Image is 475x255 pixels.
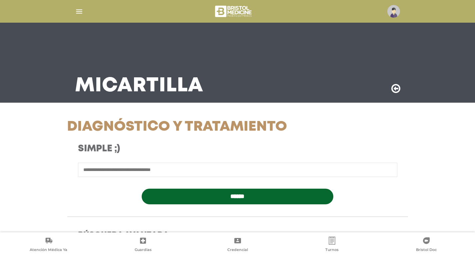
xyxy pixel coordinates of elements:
[379,237,474,254] a: Bristol Doc
[214,3,254,19] img: bristol-medicine-blanco.png
[227,247,248,253] span: Credencial
[285,237,379,254] a: Turnos
[1,237,96,254] a: Atención Médica Ya
[75,7,83,16] img: Cober_menu-lines-white.svg
[78,231,397,240] h4: Búsqueda Avanzada
[78,143,280,155] h3: Simple ;)
[416,247,437,253] span: Bristol Doc
[135,247,152,253] span: Guardias
[387,5,400,18] img: profile-placeholder.svg
[325,247,339,253] span: Turnos
[190,237,285,254] a: Credencial
[67,119,291,135] h1: Diagnóstico y Tratamiento
[75,77,203,95] h3: Mi Cartilla
[96,237,190,254] a: Guardias
[30,247,67,253] span: Atención Médica Ya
